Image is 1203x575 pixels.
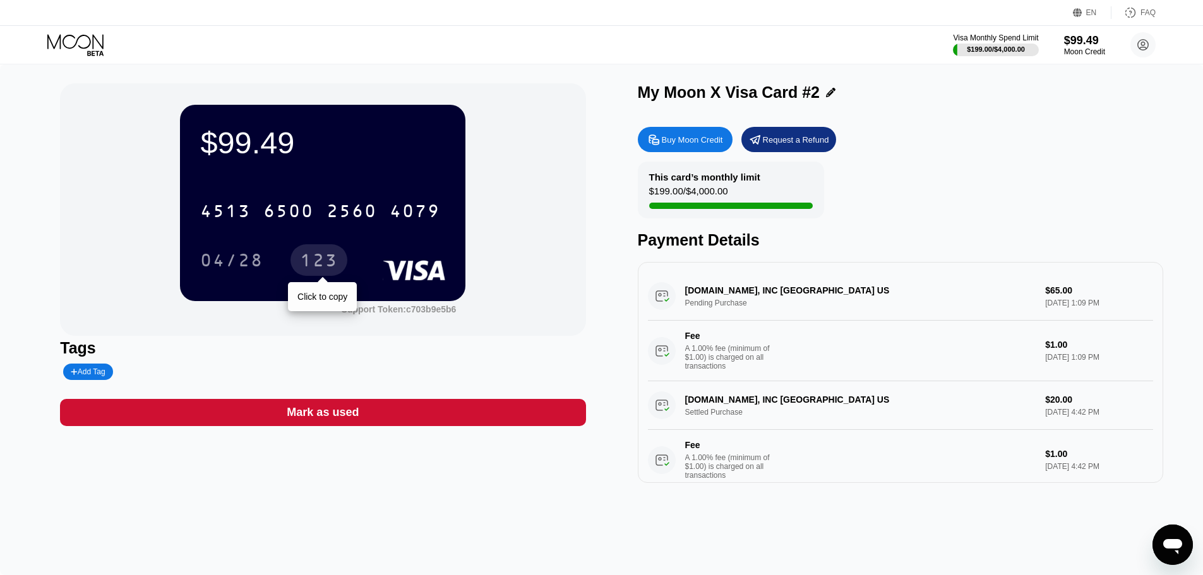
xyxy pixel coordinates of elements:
div: FeeA 1.00% fee (minimum of $1.00) is charged on all transactions$1.00[DATE] 1:09 PM [648,321,1153,381]
div: EN [1086,8,1097,17]
div: Moon Credit [1064,47,1105,56]
div: A 1.00% fee (minimum of $1.00) is charged on all transactions [685,344,780,370]
div: Fee [685,331,774,341]
div: My Moon X Visa Card #2 [638,83,820,102]
div: $1.00 [1045,449,1152,459]
div: Request a Refund [763,134,829,145]
div: Fee [685,440,774,450]
div: Buy Moon Credit [638,127,733,152]
div: 123 [300,252,338,272]
div: Visa Monthly Spend Limit$199.00/$4,000.00 [953,33,1038,56]
div: Tags [60,339,585,357]
div: Mark as used [287,405,359,420]
div: 04/28 [200,252,263,272]
div: FAQ [1111,6,1156,19]
div: A 1.00% fee (minimum of $1.00) is charged on all transactions [685,453,780,480]
div: Request a Refund [741,127,836,152]
div: Add Tag [63,364,112,380]
div: Mark as used [60,399,585,426]
div: 4513 [200,203,251,223]
div: Buy Moon Credit [662,134,723,145]
div: $199.00 / $4,000.00 [649,186,728,203]
div: $1.00 [1045,340,1152,350]
div: 123 [290,244,347,276]
div: 04/28 [191,244,273,276]
div: FeeA 1.00% fee (minimum of $1.00) is charged on all transactions$1.00[DATE] 4:42 PM [648,430,1153,490]
div: 6500 [263,203,314,223]
div: $99.49 [200,125,445,160]
div: This card’s monthly limit [649,172,760,182]
div: $99.49Moon Credit [1064,34,1105,56]
div: 4513650025604079 [193,195,448,227]
div: Payment Details [638,231,1163,249]
div: EN [1073,6,1111,19]
div: [DATE] 1:09 PM [1045,353,1152,362]
div: $99.49 [1064,34,1105,47]
div: [DATE] 4:42 PM [1045,462,1152,471]
div: 4079 [390,203,440,223]
div: Add Tag [71,367,105,376]
div: 2560 [326,203,377,223]
iframe: Button to launch messaging window [1152,525,1193,565]
div: Visa Monthly Spend Limit [953,33,1038,42]
div: $199.00 / $4,000.00 [967,45,1025,53]
div: Click to copy [297,292,347,302]
div: Support Token: c703b9e5b6 [342,304,457,314]
div: Support Token:c703b9e5b6 [342,304,457,314]
div: FAQ [1140,8,1156,17]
